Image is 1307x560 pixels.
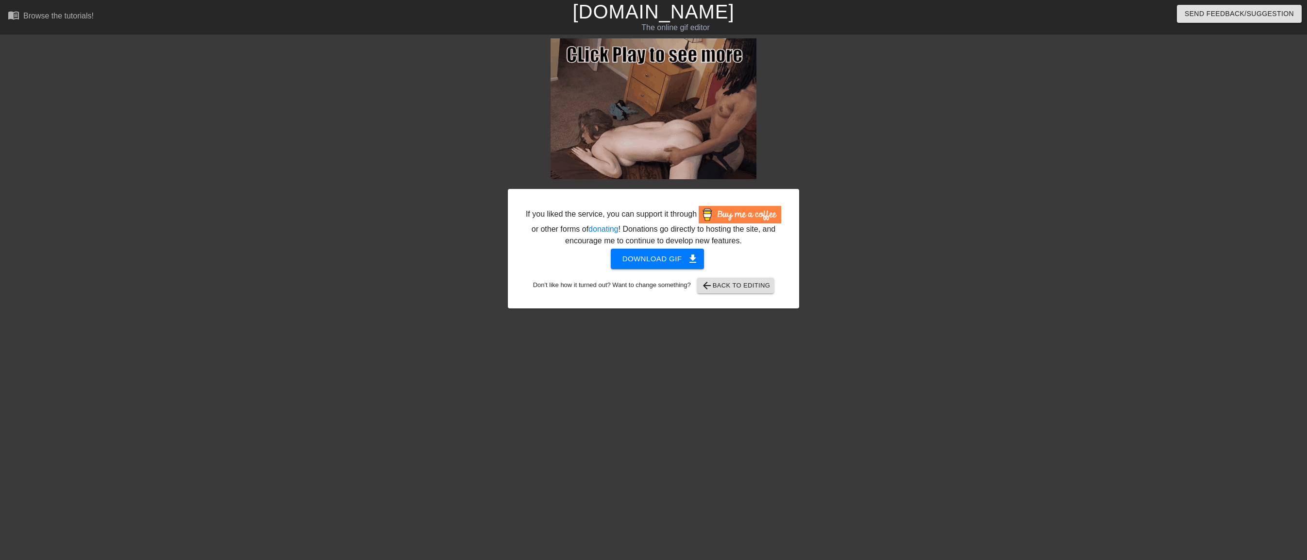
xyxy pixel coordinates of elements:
span: Send Feedback/Suggestion [1185,8,1294,20]
div: If you liked the service, you can support it through or other forms of ! Donations go directly to... [525,206,782,247]
img: UvaHSFA3.gif [551,38,756,179]
span: Back to Editing [701,280,771,291]
span: get_app [687,253,699,265]
div: Don't like how it turned out? Want to change something? [523,278,784,293]
img: Buy Me A Coffee [699,206,781,223]
button: Send Feedback/Suggestion [1177,5,1302,23]
button: Back to Editing [697,278,774,293]
span: Download gif [622,253,693,265]
a: Download gif [603,254,704,262]
a: donating [588,225,618,233]
span: menu_book [8,9,19,21]
button: Download gif [611,249,704,269]
span: arrow_back [701,280,713,291]
a: Browse the tutorials! [8,9,94,24]
div: The online gif editor [440,22,910,34]
div: Browse the tutorials! [23,12,94,20]
a: [DOMAIN_NAME] [572,1,734,22]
